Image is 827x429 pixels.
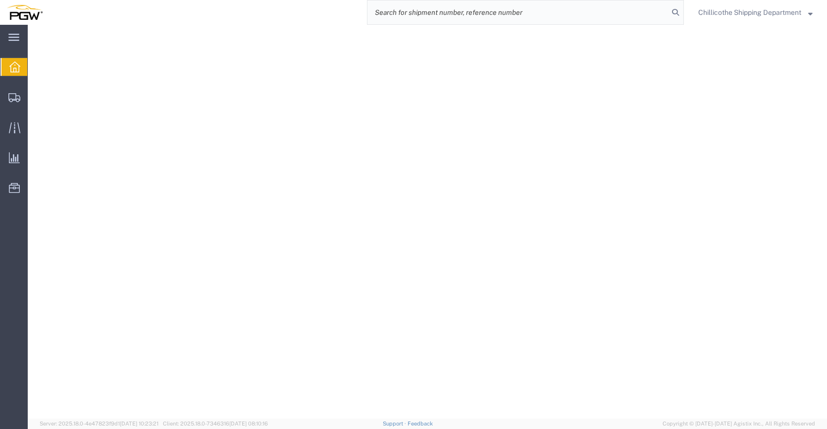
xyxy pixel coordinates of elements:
span: Chillicothe Shipping Department [698,7,801,18]
iframe: FS Legacy Container [28,25,827,419]
span: [DATE] 08:10:16 [229,421,268,427]
span: Copyright © [DATE]-[DATE] Agistix Inc., All Rights Reserved [663,420,815,428]
a: Feedback [408,421,433,427]
span: Client: 2025.18.0-7346316 [163,421,268,427]
button: Chillicothe Shipping Department [698,6,813,18]
input: Search for shipment number, reference number [367,0,669,24]
span: [DATE] 10:23:21 [120,421,158,427]
a: Support [383,421,408,427]
img: logo [7,5,43,20]
span: Server: 2025.18.0-4e47823f9d1 [40,421,158,427]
